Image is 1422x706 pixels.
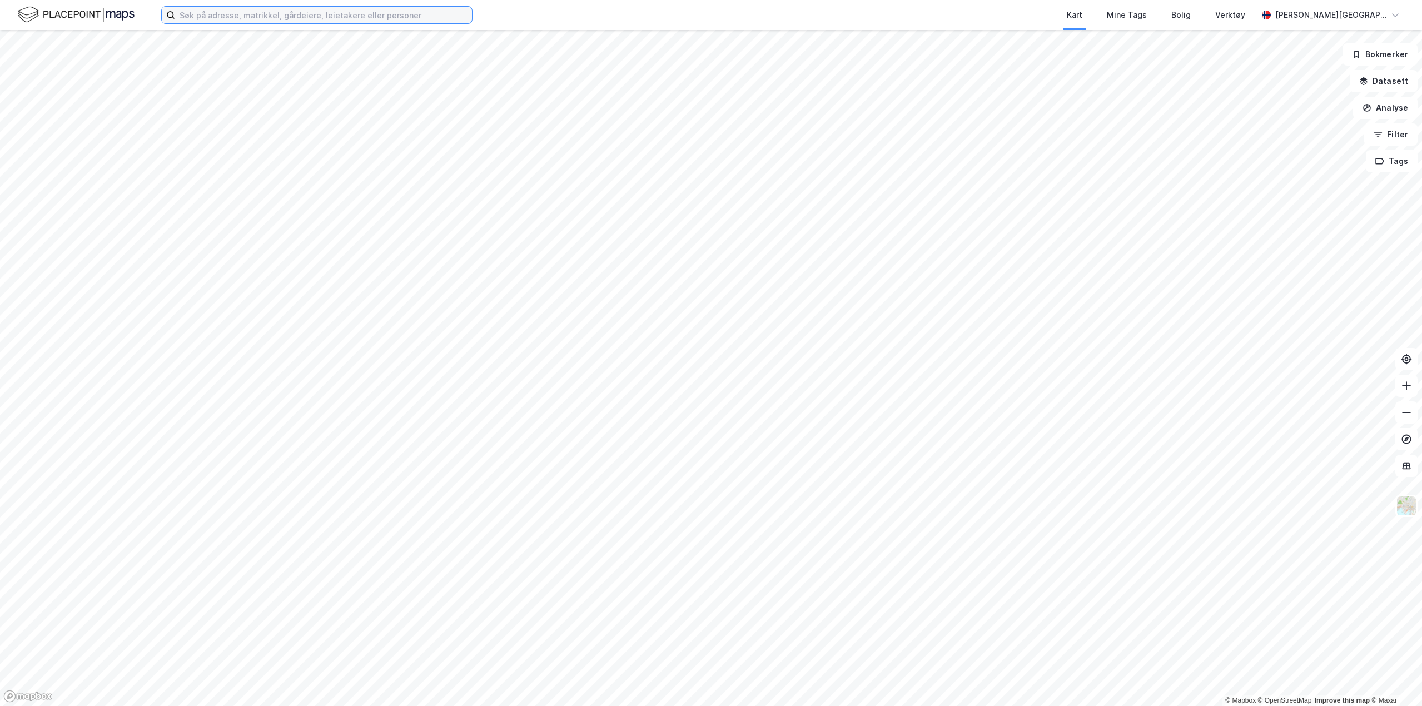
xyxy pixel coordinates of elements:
[1067,8,1082,22] div: Kart
[1215,8,1245,22] div: Verktøy
[1107,8,1147,22] div: Mine Tags
[1171,8,1191,22] div: Bolig
[175,7,472,23] input: Søk på adresse, matrikkel, gårdeiere, leietakere eller personer
[1275,8,1386,22] div: [PERSON_NAME][GEOGRAPHIC_DATA]
[18,5,135,24] img: logo.f888ab2527a4732fd821a326f86c7f29.svg
[1366,653,1422,706] iframe: Chat Widget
